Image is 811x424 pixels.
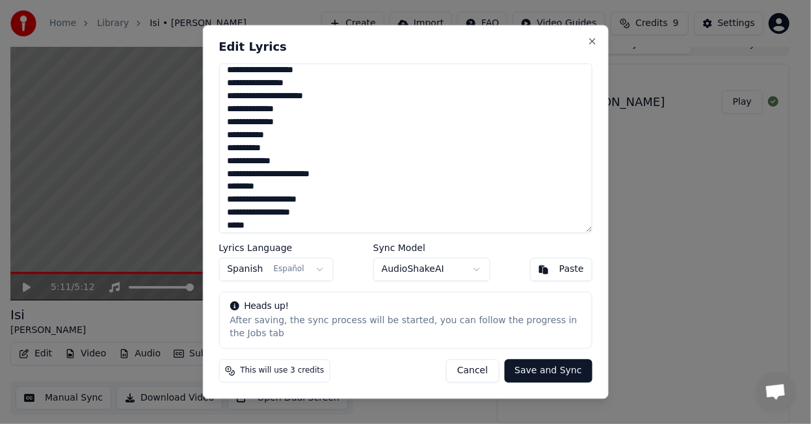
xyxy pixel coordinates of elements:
[504,359,592,382] button: Save and Sync
[559,263,584,276] div: Paste
[530,258,592,282] button: Paste
[446,359,499,382] button: Cancel
[219,42,592,53] h2: Edit Lyrics
[219,244,333,253] label: Lyrics Language
[230,300,581,313] div: Heads up!
[230,315,581,341] div: After saving, the sync process will be started, you can follow the progress in the Jobs tab
[240,365,324,376] span: This will use 3 credits
[373,244,490,253] label: Sync Model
